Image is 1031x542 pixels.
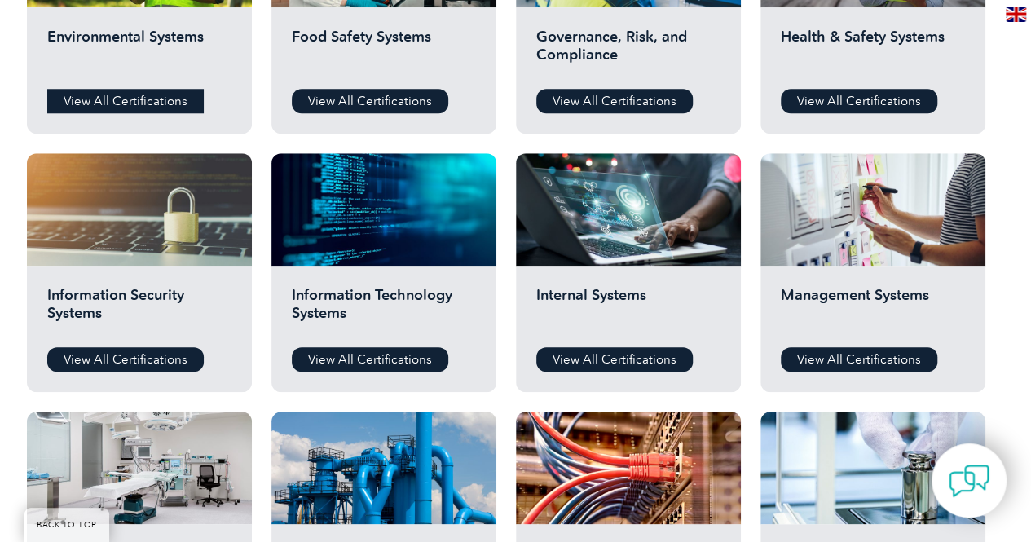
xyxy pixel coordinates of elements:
img: en [1006,7,1026,22]
a: View All Certifications [292,89,448,113]
a: View All Certifications [47,347,204,372]
a: View All Certifications [536,89,693,113]
a: View All Certifications [781,89,937,113]
h2: Management Systems [781,286,965,335]
h2: Internal Systems [536,286,720,335]
a: View All Certifications [292,347,448,372]
a: View All Certifications [781,347,937,372]
h2: Environmental Systems [47,28,231,77]
h2: Food Safety Systems [292,28,476,77]
a: View All Certifications [47,89,204,113]
h2: Information Technology Systems [292,286,476,335]
h2: Information Security Systems [47,286,231,335]
a: View All Certifications [536,347,693,372]
img: contact-chat.png [949,460,989,501]
h2: Governance, Risk, and Compliance [536,28,720,77]
a: BACK TO TOP [24,508,109,542]
h2: Health & Safety Systems [781,28,965,77]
